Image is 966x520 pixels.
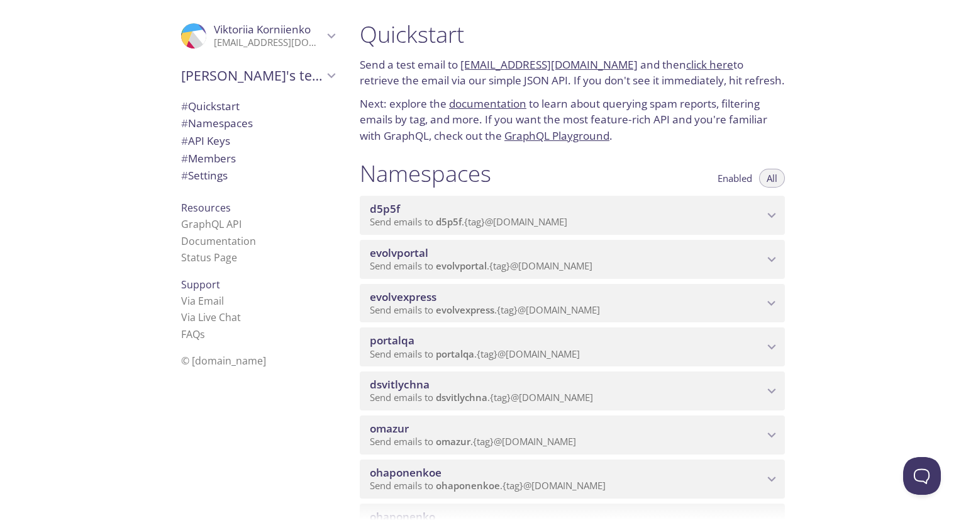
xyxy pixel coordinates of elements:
span: dsvitlychna [370,377,430,392]
span: s [200,327,205,341]
span: dsvitlychna [436,391,487,404]
span: ohaponenkoe [370,465,441,480]
div: Quickstart [171,98,345,115]
a: [EMAIL_ADDRESS][DOMAIN_NAME] [460,57,638,72]
div: portalqa namespace [360,327,785,366]
span: portalqa [436,348,474,360]
div: ohaponenkoe namespace [360,460,785,499]
span: # [181,116,188,130]
span: omazur [370,421,409,436]
span: evolvexpress [370,290,436,304]
a: Status Page [181,251,237,264]
span: Resources [181,201,231,215]
div: evolvportal namespace [360,240,785,279]
span: Send emails to . {tag} @[DOMAIN_NAME] [370,348,580,360]
div: Team Settings [171,167,345,184]
a: GraphQL API [181,217,241,231]
span: evolvportal [436,259,487,272]
span: © [DOMAIN_NAME] [181,354,266,368]
a: FAQ [181,327,205,341]
a: Via Email [181,294,224,308]
span: Send emails to . {tag} @[DOMAIN_NAME] [370,303,600,316]
span: Quickstart [181,99,240,113]
span: Viktoriia Korniienko [214,22,311,37]
div: Evolv's team [171,59,345,92]
a: click here [686,57,733,72]
span: evolvexpress [436,303,494,316]
div: Viktoriia Korniienko [171,15,345,57]
span: ohaponenkoe [436,479,500,492]
div: evolvexpress namespace [360,284,785,323]
div: Namespaces [171,115,345,132]
p: [EMAIL_ADDRESS][DOMAIN_NAME] [214,37,323,49]
span: d5p5f [370,201,400,216]
span: Send emails to . {tag} @[DOMAIN_NAME] [370,391,593,404]
p: Send a test email to and then to retrieve the email via our simple JSON API. If you don't see it ... [360,57,785,89]
button: All [759,169,785,188]
span: omazur [436,435,470,448]
div: Members [171,150,345,167]
span: # [181,133,188,148]
span: Send emails to . {tag} @[DOMAIN_NAME] [370,479,606,492]
a: Via Live Chat [181,310,241,324]
span: Send emails to . {tag} @[DOMAIN_NAME] [370,435,576,448]
div: API Keys [171,132,345,150]
p: Next: explore the to learn about querying spam reports, filtering emails by tag, and more. If you... [360,96,785,144]
span: Send emails to . {tag} @[DOMAIN_NAME] [370,215,567,228]
h1: Namespaces [360,159,491,188]
span: API Keys [181,133,230,148]
a: GraphQL Playground [504,128,609,143]
div: dsvitlychna namespace [360,371,785,410]
span: Send emails to . {tag} @[DOMAIN_NAME] [370,259,592,272]
span: # [181,151,188,166]
iframe: Help Scout Beacon - Open [903,457,941,495]
h1: Quickstart [360,20,785,48]
span: evolvportal [370,246,428,260]
span: Settings [181,168,228,183]
div: d5p5f namespace [360,196,785,235]
span: Support [181,278,220,291]
span: Members [181,151,236,166]
span: # [181,99,188,113]
span: portalqa [370,333,414,348]
span: Namespaces [181,116,253,130]
span: d5p5f [436,215,462,228]
div: omazur namespace [360,415,785,455]
button: Enabled [710,169,760,188]
a: Documentation [181,234,256,248]
span: [PERSON_NAME]'s team [181,67,323,84]
span: # [181,168,188,183]
a: documentation [449,96,526,111]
